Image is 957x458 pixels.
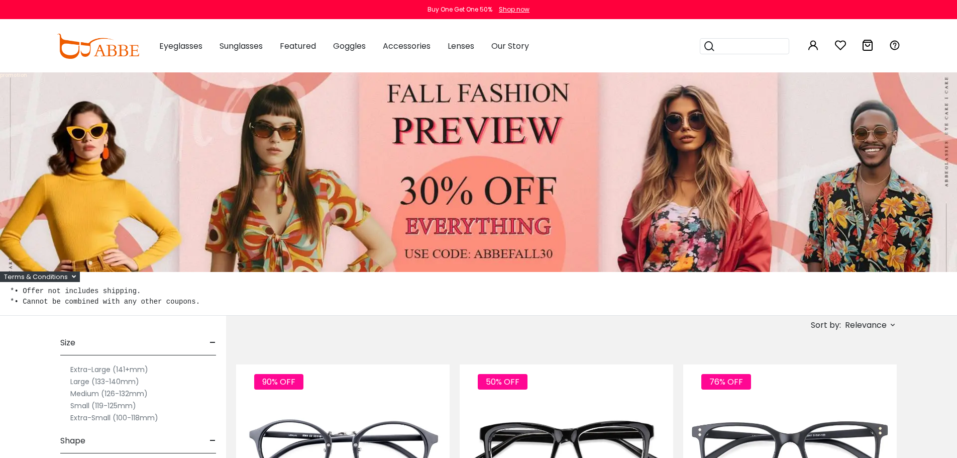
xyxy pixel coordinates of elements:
div: Shop now [499,5,529,14]
span: 50% OFF [478,374,527,390]
label: Extra-Small (100-118mm) [70,412,158,424]
span: Eyeglasses [159,40,202,52]
span: - [209,331,216,355]
span: Our Story [491,40,529,52]
span: Accessories [383,40,431,52]
span: 90% OFF [254,374,303,390]
label: Small (119-125mm) [70,400,136,412]
span: Shape [60,429,85,453]
span: Lenses [448,40,474,52]
label: Extra-Large (141+mm) [70,363,148,376]
a: Shop now [494,5,529,14]
span: Relevance [845,316,887,334]
img: abbeglasses.com [57,34,139,59]
label: Large (133-140mm) [70,376,139,388]
span: - [209,429,216,453]
span: Size [60,331,75,355]
span: Featured [280,40,316,52]
pre: *• Offer not includes shipping. *• Cannot be combined with any other coupons. [10,286,947,307]
span: Goggles [333,40,366,52]
div: Buy One Get One 50% [428,5,492,14]
span: Sort by: [811,319,841,331]
span: Sunglasses [220,40,263,52]
span: 76% OFF [701,374,751,390]
label: Medium (126-132mm) [70,388,148,400]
